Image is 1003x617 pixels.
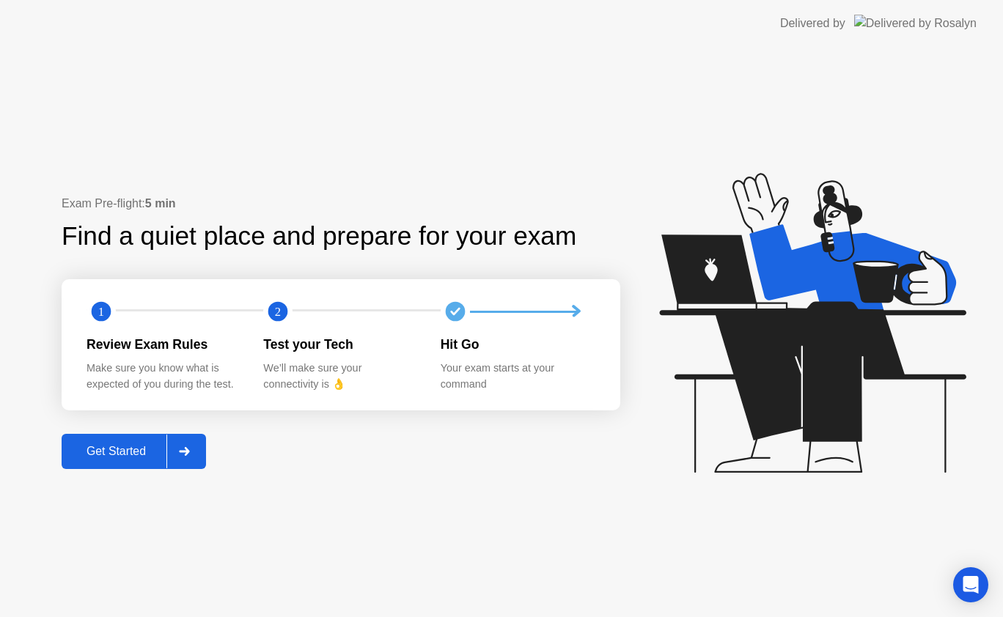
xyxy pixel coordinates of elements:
[441,361,594,392] div: Your exam starts at your command
[145,197,176,210] b: 5 min
[263,361,416,392] div: We’ll make sure your connectivity is 👌
[87,361,240,392] div: Make sure you know what is expected of you during the test.
[62,434,206,469] button: Get Started
[780,15,845,32] div: Delivered by
[275,305,281,319] text: 2
[441,335,594,354] div: Hit Go
[62,217,578,256] div: Find a quiet place and prepare for your exam
[98,305,104,319] text: 1
[66,445,166,458] div: Get Started
[854,15,977,32] img: Delivered by Rosalyn
[87,335,240,354] div: Review Exam Rules
[263,335,416,354] div: Test your Tech
[62,195,620,213] div: Exam Pre-flight:
[953,567,988,602] div: Open Intercom Messenger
